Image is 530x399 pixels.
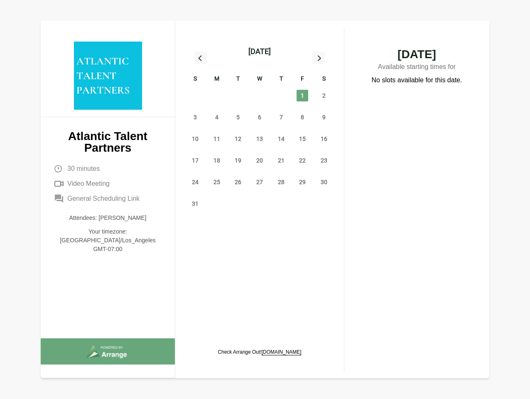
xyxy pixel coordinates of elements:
[189,111,201,123] span: Sunday, August 3, 2025
[54,214,162,222] p: Attendees: [PERSON_NAME]
[249,74,270,85] div: W
[297,155,308,166] span: Friday, August 22, 2025
[211,133,223,145] span: Monday, August 11, 2025
[318,90,330,101] span: Saturday, August 2, 2025
[292,74,314,85] div: F
[270,74,292,85] div: T
[297,111,308,123] span: Friday, August 8, 2025
[361,60,473,75] p: Available starting times for
[67,179,110,189] span: Video Meeting
[218,349,301,355] p: Check Arrange Out!
[232,111,244,123] span: Tuesday, August 5, 2025
[275,176,287,188] span: Thursday, August 28, 2025
[262,349,302,355] a: [DOMAIN_NAME]
[297,133,308,145] span: Friday, August 15, 2025
[211,176,223,188] span: Monday, August 25, 2025
[254,133,265,145] span: Wednesday, August 13, 2025
[227,74,249,85] div: T
[313,74,335,85] div: S
[318,133,330,145] span: Saturday, August 16, 2025
[232,133,244,145] span: Tuesday, August 12, 2025
[318,155,330,166] span: Saturday, August 23, 2025
[297,176,308,188] span: Friday, August 29, 2025
[189,176,201,188] span: Sunday, August 24, 2025
[275,155,287,166] span: Thursday, August 21, 2025
[232,155,244,166] span: Tuesday, August 19, 2025
[254,176,265,188] span: Wednesday, August 27, 2025
[54,227,162,254] p: Your timezone: [GEOGRAPHIC_DATA]/Los_Angeles GMT-07:00
[211,155,223,166] span: Monday, August 18, 2025
[189,155,201,166] span: Sunday, August 17, 2025
[67,194,140,204] span: General Scheduling Link
[275,133,287,145] span: Thursday, August 14, 2025
[254,111,265,123] span: Wednesday, August 6, 2025
[189,133,201,145] span: Sunday, August 10, 2025
[184,74,206,85] div: S
[211,111,223,123] span: Monday, August 4, 2025
[318,111,330,123] span: Saturday, August 9, 2025
[254,155,265,166] span: Wednesday, August 20, 2025
[361,49,473,60] span: [DATE]
[67,164,100,174] span: 30 minutes
[297,90,308,101] span: Friday, August 1, 2025
[232,176,244,188] span: Tuesday, August 26, 2025
[206,74,228,85] div: M
[189,198,201,209] span: Sunday, August 31, 2025
[248,46,271,57] div: [DATE]
[318,176,330,188] span: Saturday, August 30, 2025
[372,75,462,85] p: No slots available for this date.
[275,111,287,123] span: Thursday, August 7, 2025
[54,131,162,154] p: Atlantic Talent Partners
